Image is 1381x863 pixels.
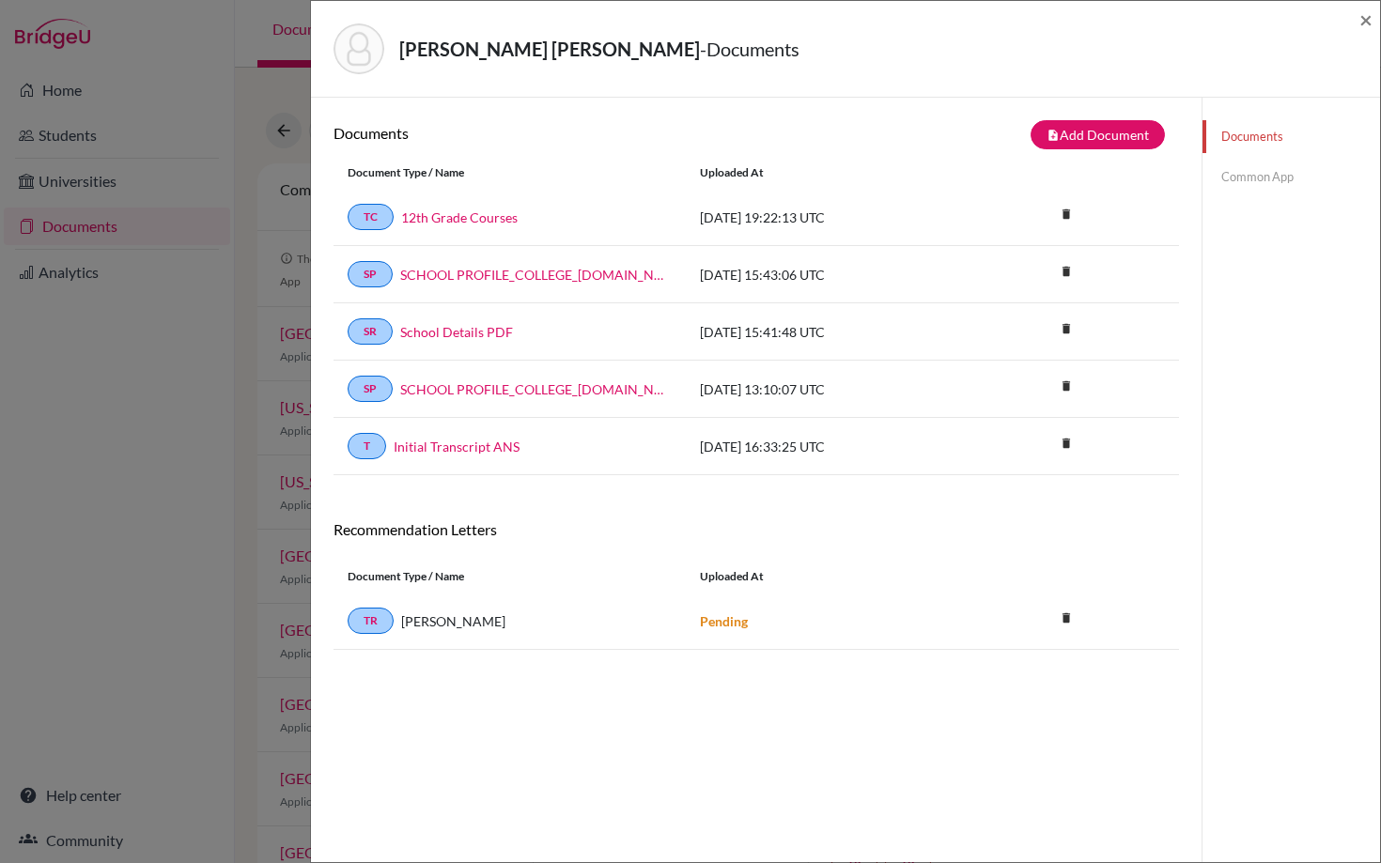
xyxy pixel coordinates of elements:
[348,608,394,634] a: TR
[1052,260,1080,285] a: delete
[1359,8,1373,31] button: Close
[700,38,799,60] span: - Documents
[686,164,968,181] div: Uploaded at
[348,376,393,402] a: SP
[686,208,968,227] div: [DATE] 19:22:13 UTC
[334,124,756,142] h6: Documents
[1203,120,1380,153] a: Documents
[1031,120,1165,149] button: note_addAdd Document
[348,433,386,459] a: T
[1052,317,1080,343] a: delete
[1052,432,1080,457] a: delete
[348,261,393,287] a: SP
[686,379,968,399] div: [DATE] 13:10:07 UTC
[1052,257,1080,285] i: delete
[1047,129,1060,142] i: note_add
[334,568,686,585] div: Document Type / Name
[348,318,393,345] a: SR
[399,38,700,60] strong: [PERSON_NAME] [PERSON_NAME]
[1359,6,1373,33] span: ×
[1052,604,1080,632] i: delete
[400,265,672,285] a: SCHOOL PROFILE_COLLEGE_[DOMAIN_NAME]_wide
[348,204,394,230] a: TC
[686,322,968,342] div: [DATE] 15:41:48 UTC
[1052,203,1080,228] a: delete
[700,613,748,629] strong: Pending
[334,164,686,181] div: Document Type / Name
[1052,372,1080,400] i: delete
[686,437,968,456] div: [DATE] 16:33:25 UTC
[686,568,968,585] div: Uploaded at
[1203,161,1380,193] a: Common App
[1052,607,1080,632] a: delete
[1052,200,1080,228] i: delete
[394,437,520,456] a: Initial Transcript ANS
[1052,315,1080,343] i: delete
[401,208,518,227] a: 12th Grade Courses
[686,265,968,285] div: [DATE] 15:43:06 UTC
[400,379,672,399] a: SCHOOL PROFILE_COLLEGE_[DOMAIN_NAME]_wide
[334,520,1179,538] h6: Recommendation Letters
[1052,429,1080,457] i: delete
[400,322,513,342] a: School Details PDF
[1052,375,1080,400] a: delete
[401,611,505,631] span: [PERSON_NAME]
